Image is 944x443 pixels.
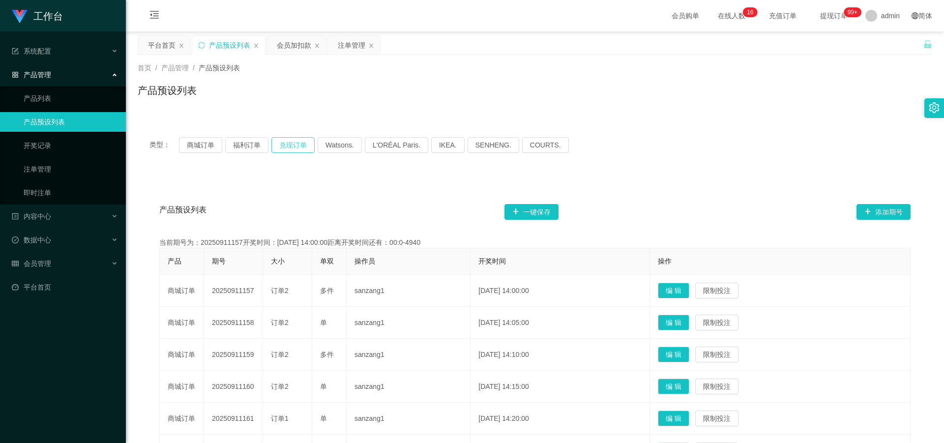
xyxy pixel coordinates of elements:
span: 在线人数 [713,12,750,19]
td: 20250911158 [204,307,263,339]
div: 产品预设列表 [209,36,250,55]
i: 图标: close [368,43,374,49]
i: 图标: global [912,12,918,19]
span: / [193,64,195,72]
p: 1 [747,7,750,17]
button: 编 辑 [658,411,689,426]
button: 商城订单 [179,137,222,153]
span: 订单2 [271,383,289,390]
i: 图标: profile [12,213,19,220]
i: 图标: close [253,43,259,49]
td: 20250911160 [204,371,263,403]
i: 图标: appstore-o [12,71,19,78]
span: 会员管理 [12,260,51,267]
span: 订单2 [271,287,289,295]
td: [DATE] 14:05:00 [471,307,650,339]
span: 首页 [138,64,151,72]
button: IKEA. [431,137,465,153]
td: sanzang1 [347,275,471,307]
button: 编 辑 [658,347,689,362]
td: 商城订单 [160,339,204,371]
span: 数据中心 [12,236,51,244]
sup: 1158 [844,7,861,17]
div: 会员加扣款 [277,36,311,55]
span: 内容中心 [12,212,51,220]
td: sanzang1 [347,403,471,435]
button: 编 辑 [658,379,689,394]
i: 图标: table [12,260,19,267]
td: 商城订单 [160,275,204,307]
span: 多件 [320,351,334,358]
span: 系统配置 [12,47,51,55]
span: 提现订单 [815,12,853,19]
img: logo.9652507e.png [12,10,28,24]
button: COURTS. [522,137,569,153]
span: / [155,64,157,72]
span: 大小 [271,257,285,265]
a: 产品预设列表 [24,112,118,132]
button: 兑现订单 [271,137,315,153]
td: 商城订单 [160,307,204,339]
span: 产品预设列表 [159,204,206,220]
span: 产品 [168,257,181,265]
td: 20250911161 [204,403,263,435]
td: 商城订单 [160,403,204,435]
td: 20250911157 [204,275,263,307]
td: sanzang1 [347,371,471,403]
div: 平台首页 [148,36,176,55]
a: 即时注单 [24,183,118,203]
button: 图标: plus一键保存 [504,204,559,220]
span: 单 [320,414,327,422]
td: 商城订单 [160,371,204,403]
button: 编 辑 [658,283,689,298]
td: sanzang1 [347,307,471,339]
button: 限制投注 [695,411,738,426]
span: 订单2 [271,319,289,326]
span: 产品管理 [12,71,51,79]
a: 产品列表 [24,89,118,108]
td: [DATE] 14:10:00 [471,339,650,371]
i: 图标: form [12,48,19,55]
td: [DATE] 14:15:00 [471,371,650,403]
span: 产品预设列表 [199,64,240,72]
i: 图标: close [314,43,320,49]
sup: 16 [743,7,757,17]
a: 开奖记录 [24,136,118,155]
div: 当前期号为：20250911157开奖时间：[DATE] 14:00:00距离开奖时间还有：00:0-4940 [159,237,911,248]
i: 图标: setting [929,102,940,113]
span: 订单1 [271,414,289,422]
a: 图标: dashboard平台首页 [12,277,118,297]
button: 图标: plus添加期号 [856,204,911,220]
button: 限制投注 [695,347,738,362]
span: 单 [320,319,327,326]
span: 单 [320,383,327,390]
h1: 工作台 [33,0,63,32]
i: 图标: menu-fold [138,0,171,32]
span: 开奖时间 [478,257,506,265]
span: 类型： [149,137,179,153]
button: 福利订单 [225,137,268,153]
p: 6 [750,7,754,17]
td: 20250911159 [204,339,263,371]
i: 图标: sync [198,42,205,49]
span: 订单2 [271,351,289,358]
button: Watsons. [318,137,362,153]
td: [DATE] 14:00:00 [471,275,650,307]
td: sanzang1 [347,339,471,371]
td: [DATE] 14:20:00 [471,403,650,435]
i: 图标: check-circle-o [12,236,19,243]
span: 操作员 [354,257,375,265]
a: 工作台 [12,12,63,20]
a: 注单管理 [24,159,118,179]
span: 多件 [320,287,334,295]
button: SENHENG. [468,137,519,153]
i: 图标: close [178,43,184,49]
button: L'ORÉAL Paris. [365,137,428,153]
span: 操作 [658,257,672,265]
button: 限制投注 [695,379,738,394]
button: 限制投注 [695,283,738,298]
i: 图标: unlock [923,40,932,49]
span: 期号 [212,257,226,265]
span: 产品管理 [161,64,189,72]
span: 单双 [320,257,334,265]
